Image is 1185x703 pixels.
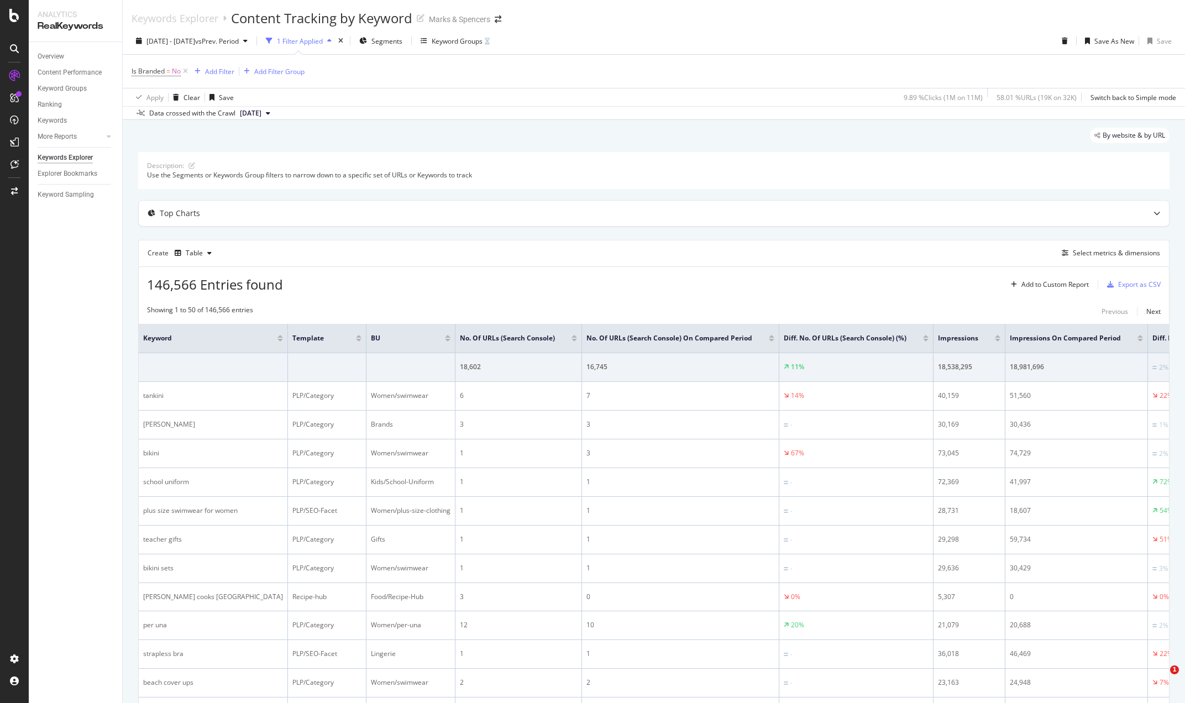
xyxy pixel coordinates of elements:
div: 1 Filter Applied [277,36,323,46]
div: 21,079 [938,620,1000,630]
div: 36,018 [938,649,1000,659]
span: No [172,64,181,79]
div: school uniform [143,477,283,487]
button: Save [205,88,234,106]
div: 30,429 [1010,563,1143,573]
div: plus size swimwear for women [143,506,283,516]
div: Keywords [38,115,67,127]
div: 11% [791,362,804,372]
div: Lingerie [371,649,450,659]
div: 14% [791,391,804,401]
span: 1 [1170,665,1179,674]
div: 18,602 [460,362,577,372]
div: 58.01 % URLs ( 19K on 32K ) [997,93,1077,102]
div: Content Tracking by Keyword [231,9,412,28]
div: [PERSON_NAME] cooks [GEOGRAPHIC_DATA] [143,592,283,602]
div: Data crossed with the Crawl [149,108,235,118]
div: 3% [1159,564,1168,574]
div: 41,997 [1010,477,1143,487]
div: - [790,478,793,487]
div: 1 [460,477,577,487]
div: 23,163 [938,678,1000,688]
span: Template [292,333,339,343]
div: Create [148,244,216,262]
div: 20,688 [1010,620,1143,630]
div: 0% [1160,592,1169,602]
a: Keyword Sampling [38,189,114,201]
div: 1 [460,448,577,458]
div: 30,436 [1010,419,1143,429]
div: - [790,678,793,688]
div: tankini [143,391,283,401]
div: 72% [1160,477,1173,487]
div: Table [186,250,203,256]
img: Equal [1152,452,1157,455]
span: BU [371,333,428,343]
div: Content Performance [38,67,102,78]
button: Keyword Groups [416,32,494,50]
img: Equal [1152,567,1157,570]
div: Ranking [38,99,62,111]
div: Showing 1 to 50 of 146,566 entries [147,305,253,318]
div: 29,636 [938,563,1000,573]
span: 2025 Aug. 7th [240,108,261,118]
button: Clear [169,88,200,106]
div: Women/plus-size-clothing [371,506,450,516]
button: Add to Custom Report [1006,276,1089,293]
div: Next [1146,307,1161,316]
img: Equal [784,653,788,656]
a: Keywords [38,115,114,127]
div: 2% [1159,621,1168,631]
img: Equal [784,681,788,685]
div: 22% [1160,391,1173,401]
div: teacher gifts [143,534,283,544]
div: bikini sets [143,563,283,573]
div: per una [143,620,283,630]
div: strapless bra [143,649,283,659]
button: Table [170,244,216,262]
div: 1 [460,563,577,573]
div: 51,560 [1010,391,1143,401]
div: 0 [586,592,774,602]
img: Equal [784,481,788,484]
img: Equal [1152,366,1157,369]
div: Add Filter [205,67,234,76]
button: [DATE] [235,107,275,120]
div: - [790,564,793,574]
button: Apply [132,88,164,106]
div: 18,607 [1010,506,1143,516]
button: Segments [355,32,407,50]
div: 40,159 [938,391,1000,401]
div: 0% [791,592,800,602]
div: 1 [460,534,577,544]
div: 1 [460,506,577,516]
span: = [166,66,170,76]
div: Women/per-una [371,620,450,630]
div: 30,169 [938,419,1000,429]
div: 2% [1159,363,1168,373]
span: Diff. No. of URLs (Search Console) (%) [784,333,906,343]
div: 2 [460,678,577,688]
div: 51% [1160,534,1173,544]
div: Women/swimwear [371,563,450,573]
div: beach cover ups [143,678,283,688]
span: Is Branded [132,66,165,76]
span: Impressions On Compared Period [1010,333,1121,343]
div: 18,538,295 [938,362,1000,372]
div: PLP/Category [292,477,361,487]
div: Brands [371,419,450,429]
img: Equal [1152,624,1157,627]
div: PLP/SEO-Facet [292,649,361,659]
div: 73,045 [938,448,1000,458]
div: Women/swimwear [371,678,450,688]
img: Equal [1152,423,1157,427]
img: Equal [784,538,788,542]
div: Apply [146,93,164,102]
div: Add to Custom Report [1021,281,1089,288]
button: Add Filter Group [239,65,305,78]
div: 74,729 [1010,448,1143,458]
span: Segments [371,36,402,46]
div: Top Charts [160,208,200,219]
a: Overview [38,51,114,62]
div: PLP/Category [292,563,361,573]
